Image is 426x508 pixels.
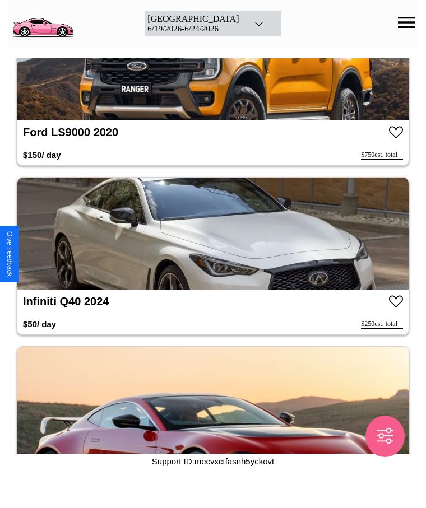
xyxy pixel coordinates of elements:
[147,24,239,34] div: 6 / 19 / 2026 - 6 / 24 / 2026
[23,314,56,334] h3: $ 50 / day
[23,295,109,307] a: Infiniti Q40 2024
[23,145,61,165] h3: $ 150 / day
[361,320,403,329] div: $ 250 est. total
[8,6,77,39] img: logo
[6,231,13,277] div: Give Feedback
[23,126,118,138] a: Ford LS9000 2020
[147,14,239,24] div: [GEOGRAPHIC_DATA]
[361,151,403,160] div: $ 750 est. total
[152,454,274,469] p: Support ID: mecvxctfasnh5yckovt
